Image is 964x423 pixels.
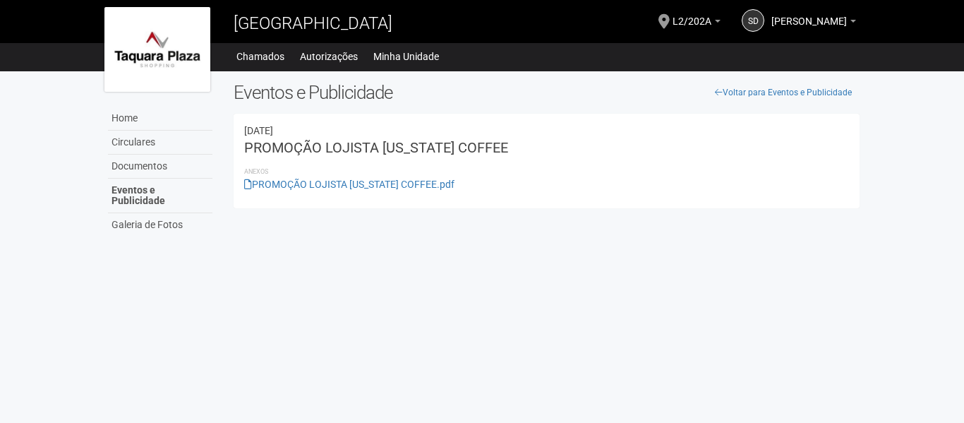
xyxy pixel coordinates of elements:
[108,155,212,179] a: Documentos
[234,82,860,103] h2: Eventos e Publicidade
[108,131,212,155] a: Circulares
[236,47,284,66] a: Chamados
[104,7,210,92] img: logo.jpg
[673,18,721,29] a: L2/202A
[234,13,392,33] span: [GEOGRAPHIC_DATA]
[771,2,847,27] span: Suana de Almeida Antonio
[771,18,856,29] a: [PERSON_NAME]
[742,9,764,32] a: Sd
[244,165,849,178] li: Anexos
[373,47,439,66] a: Minha Unidade
[673,2,711,27] span: L2/202A
[108,213,212,237] a: Galeria de Fotos
[707,82,860,103] a: Voltar para Eventos e Publicidade
[244,141,849,155] h3: PROMOÇÃO LOJISTA [US_STATE] COFFEE
[108,179,212,213] a: Eventos e Publicidade
[300,47,358,66] a: Autorizações
[108,107,212,131] a: Home
[244,179,454,190] a: PROMOÇÃO LOJISTA [US_STATE] COFFEE.pdf
[244,124,849,137] div: 30/05/2025 20:52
